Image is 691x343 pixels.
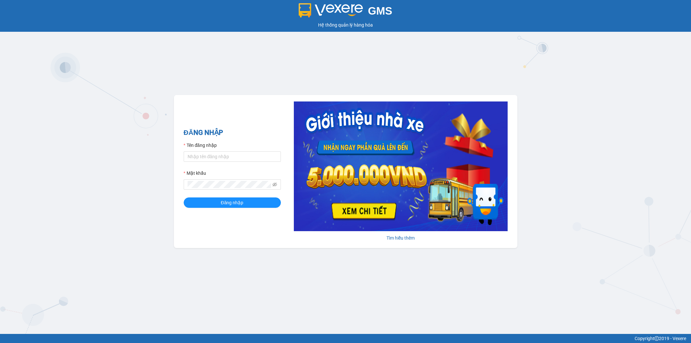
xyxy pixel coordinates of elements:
[188,181,271,188] input: Mật khẩu
[272,182,277,187] span: eye-invisible
[2,21,689,29] div: Hệ thống quản lý hàng hóa
[299,3,363,18] img: logo 2
[368,5,392,17] span: GMS
[184,170,206,177] label: Mật khẩu
[654,336,659,341] span: copyright
[294,234,508,242] div: Tìm hiểu thêm
[184,142,217,149] label: Tên đăng nhập
[5,335,686,342] div: Copyright 2019 - Vexere
[184,151,281,162] input: Tên đăng nhập
[184,127,281,138] h2: ĐĂNG NHẬP
[299,10,392,15] a: GMS
[294,101,508,231] img: banner-0
[184,197,281,208] button: Đăng nhập
[221,199,244,206] span: Đăng nhập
